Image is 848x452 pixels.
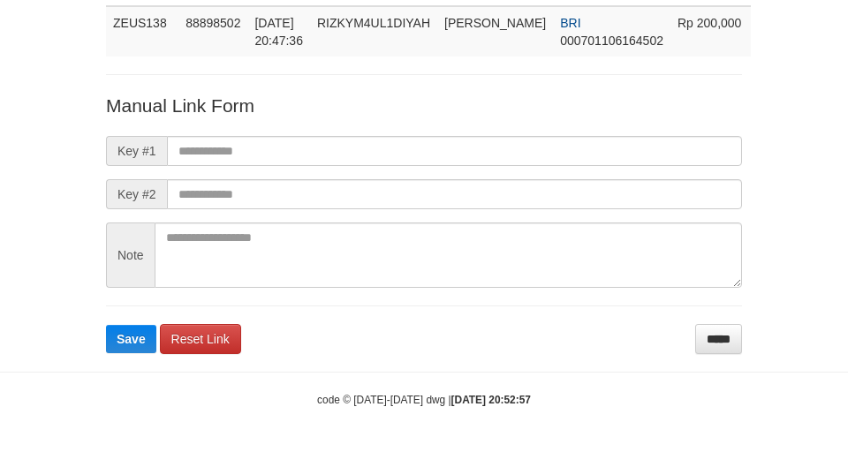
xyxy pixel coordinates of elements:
[560,34,663,48] span: Copy 000701106164502 to clipboard
[560,16,580,30] span: BRI
[117,332,146,346] span: Save
[317,394,531,406] small: code © [DATE]-[DATE] dwg |
[178,6,247,56] td: 88898502
[106,179,167,209] span: Key #2
[106,93,742,118] p: Manual Link Form
[254,16,303,48] span: [DATE] 20:47:36
[678,16,741,30] span: Rp 200,000
[106,136,167,166] span: Key #1
[451,394,531,406] strong: [DATE] 20:52:57
[317,16,430,30] span: RIZKYM4UL1DIYAH
[160,324,241,354] a: Reset Link
[171,332,230,346] span: Reset Link
[106,6,178,56] td: ZEUS138
[444,16,546,30] span: [PERSON_NAME]
[106,325,156,353] button: Save
[106,222,155,288] span: Note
